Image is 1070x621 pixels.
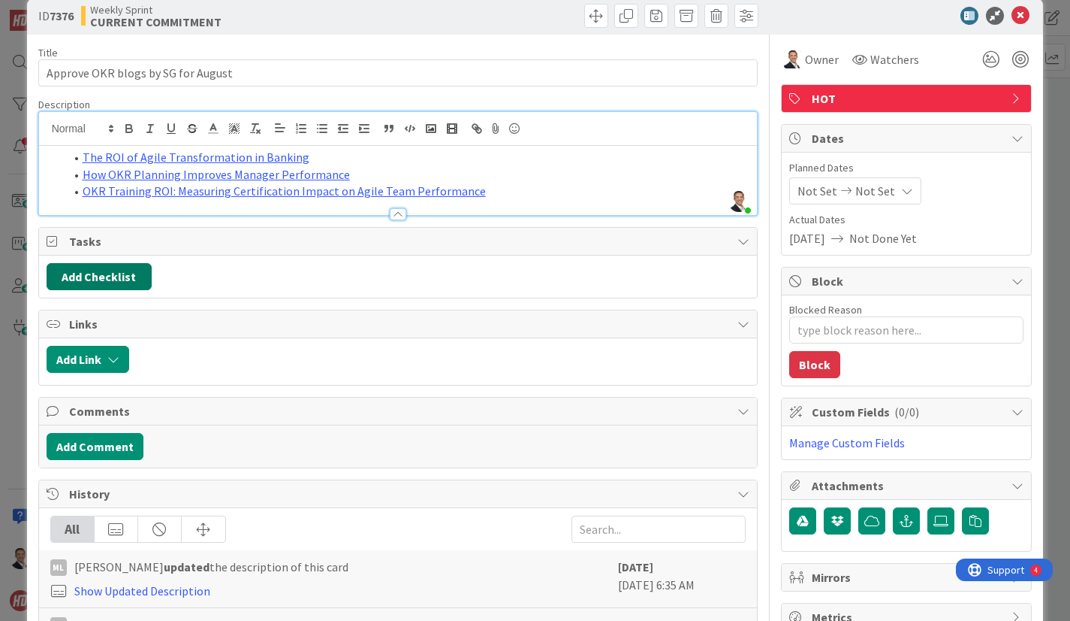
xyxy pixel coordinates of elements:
div: ML [50,559,67,576]
span: Dates [812,129,1004,147]
span: History [69,485,731,503]
span: Planned Dates [789,160,1023,176]
span: Support [32,2,68,20]
span: Description [38,98,90,111]
span: ( 0/0 ) [894,404,919,420]
label: Blocked Reason [789,303,862,317]
div: All [51,516,95,542]
span: Not Set [797,182,837,200]
div: 4 [78,6,82,18]
span: Owner [805,50,839,68]
span: Links [69,315,731,333]
b: [DATE] [618,559,653,574]
span: Not Set [855,182,895,200]
span: Watchers [870,50,919,68]
span: Weekly Sprint [90,4,222,16]
input: type card name here... [38,59,758,86]
button: Add Comment [47,433,143,460]
span: [PERSON_NAME] the description of this card [74,558,348,576]
span: HOT [812,89,1004,108]
span: Block [812,272,1004,290]
button: Add Checklist [47,263,152,290]
span: [DATE] [789,229,825,247]
a: Show Updated Description [74,583,210,598]
label: Title [38,46,58,59]
span: Comments [69,402,731,420]
span: Mirrors [812,568,1004,586]
img: SL [784,50,802,68]
span: Actual Dates [789,212,1023,228]
span: Not Done Yet [849,229,917,247]
b: CURRENT COMMITMENT [90,16,222,28]
button: Block [789,351,840,378]
a: OKR Training ROI: Measuring Certification Impact on Agile Team Performance [83,183,486,198]
span: Custom Fields [812,403,1004,421]
button: Add Link [47,346,129,373]
b: updated [164,559,209,574]
input: Search... [571,516,746,543]
a: Manage Custom Fields [789,435,905,450]
a: The ROI of Agile Transformation in Banking [83,150,309,165]
span: ID [38,7,74,25]
span: Tasks [69,232,731,250]
img: UCWZD98YtWJuY0ewth2JkLzM7ZIabXpM.png [728,191,749,212]
span: Attachments [812,477,1004,495]
div: [DATE] 6:35 AM [618,558,746,600]
a: How OKR Planning Improves Manager Performance [83,167,350,182]
b: 7376 [50,8,74,23]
